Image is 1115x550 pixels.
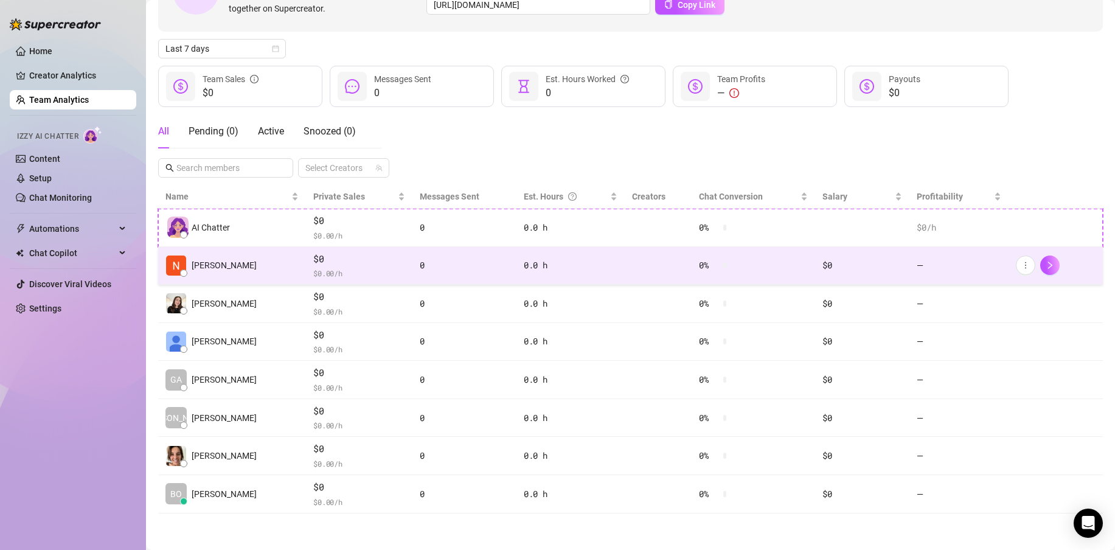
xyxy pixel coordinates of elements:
div: 0.0 h [524,221,617,234]
a: Content [29,154,60,164]
span: $ 0.00 /h [313,458,405,470]
span: AI Chatter [192,221,230,234]
div: All [158,124,169,139]
span: [PERSON_NAME] [192,449,257,462]
span: question-circle [620,72,629,86]
span: [PERSON_NAME] [192,335,257,348]
div: $0 [822,335,902,348]
span: calendar [272,45,279,52]
th: Creators [625,185,692,209]
div: 0.0 h [524,335,617,348]
span: question-circle [568,190,577,203]
span: 0 % [699,487,718,501]
span: $0 [313,366,405,380]
span: $ 0.00 /h [313,305,405,318]
img: Chat Copilot [16,249,24,257]
span: Snoozed ( 0 ) [304,125,356,137]
div: $0 [822,297,902,310]
th: Name [158,185,306,209]
div: $0 [822,259,902,272]
td: — [909,247,1008,285]
span: $0 [313,214,405,228]
span: 0 % [699,449,718,462]
span: Chat Copilot [29,243,116,263]
span: [PERSON_NAME] [192,259,257,272]
span: $0 [313,290,405,304]
span: [PERSON_NAME] [192,373,257,386]
span: $ 0.00 /h [313,343,405,355]
span: 0 % [699,335,718,348]
div: 0.0 h [524,411,617,425]
span: Payouts [889,74,920,84]
div: 0 [420,487,509,501]
div: Team Sales [203,72,259,86]
span: $ 0.00 /h [313,381,405,394]
div: 0 [420,259,509,272]
div: 0 [420,373,509,386]
span: 0 % [699,297,718,310]
span: Last 7 days [165,40,279,58]
span: Active [258,125,284,137]
a: Home [29,46,52,56]
span: dollar-circle [688,79,703,94]
td: — [909,323,1008,361]
span: GA [170,373,182,386]
div: 0 [420,221,509,234]
span: $ 0.00 /h [313,419,405,431]
span: Name [165,190,289,203]
td: — [909,361,1008,399]
span: $0 [203,86,259,100]
span: $0 [313,252,405,266]
div: — [717,86,765,100]
div: Pending ( 0 ) [189,124,238,139]
span: Team Profits [717,74,765,84]
img: izzy-ai-chatter-avatar-DDCN_rTZ.svg [167,217,189,238]
span: $0 [313,404,405,419]
span: Salary [822,192,847,201]
a: Creator Analytics [29,66,127,85]
span: 0 % [699,221,718,234]
span: dollar-circle [173,79,188,94]
input: Search members [176,161,276,175]
div: $0 [822,487,902,501]
img: Tanya Rubin [166,446,186,466]
span: $0 [313,480,405,495]
span: Messages Sent [420,192,479,201]
div: $0 [822,411,902,425]
span: search [165,164,174,172]
div: Est. Hours [524,190,608,203]
div: $0 /h [917,221,1001,234]
span: thunderbolt [16,224,26,234]
span: 0 % [699,259,718,272]
span: $0 [889,86,920,100]
div: 0 [420,449,509,462]
span: Izzy AI Chatter [17,131,78,142]
td: — [909,475,1008,513]
span: BO [170,487,182,501]
div: 0.0 h [524,449,617,462]
span: hourglass [516,79,531,94]
div: 0.0 h [524,259,617,272]
td: — [909,437,1008,475]
span: Messages Sent [374,74,431,84]
span: Automations [29,219,116,238]
div: 0 [420,335,509,348]
span: Profitability [917,192,963,201]
div: 0.0 h [524,487,617,501]
img: AI Chatter [83,126,102,144]
span: right [1046,261,1054,270]
span: 0 [546,86,629,100]
span: Private Sales [313,192,365,201]
span: [PERSON_NAME] [144,411,209,425]
span: $ 0.00 /h [313,267,405,279]
td: — [909,399,1008,437]
div: Est. Hours Worked [546,72,629,86]
a: Team Analytics [29,95,89,105]
div: $0 [822,373,902,386]
span: [PERSON_NAME] [192,411,257,425]
div: Open Intercom Messenger [1074,509,1103,538]
span: $0 [313,442,405,456]
img: Anastasiia Gunk… [166,332,186,352]
a: Setup [29,173,52,183]
a: Discover Viral Videos [29,279,111,289]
